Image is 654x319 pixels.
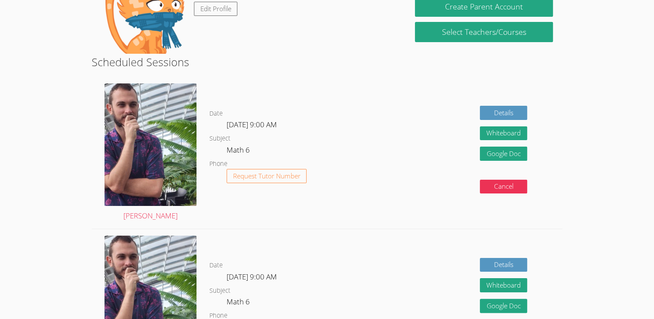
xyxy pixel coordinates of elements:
[209,285,230,296] dt: Subject
[104,83,197,206] img: 20240721_091457.jpg
[480,180,527,194] button: Cancel
[233,173,300,179] span: Request Tutor Number
[209,159,227,169] dt: Phone
[480,299,527,313] a: Google Doc
[227,120,277,129] span: [DATE] 9:00 AM
[209,260,223,271] dt: Date
[227,169,307,183] button: Request Tutor Number
[92,54,562,70] h2: Scheduled Sessions
[209,133,230,144] dt: Subject
[415,22,553,42] a: Select Teachers/Courses
[227,296,252,310] dd: Math 6
[480,126,527,141] button: Whiteboard
[104,83,197,222] a: [PERSON_NAME]
[227,144,252,159] dd: Math 6
[480,106,527,120] a: Details
[480,147,527,161] a: Google Doc
[227,272,277,282] span: [DATE] 9:00 AM
[194,2,238,16] a: Edit Profile
[480,278,527,292] button: Whiteboard
[209,108,223,119] dt: Date
[480,258,527,272] a: Details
